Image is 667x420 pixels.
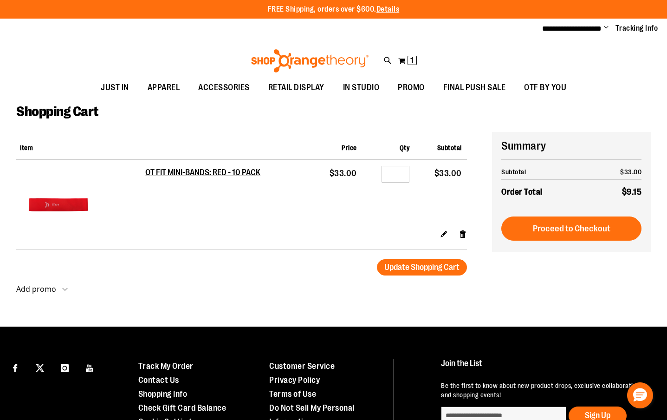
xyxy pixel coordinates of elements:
[501,138,641,154] h2: Summary
[389,77,434,98] a: PROMO
[82,359,98,375] a: Visit our Youtube page
[400,144,410,151] span: Qty
[434,169,462,178] span: $33.00
[377,259,467,276] button: Update Shopping Cart
[615,23,658,33] a: Tracking Info
[501,185,543,198] strong: Order Total
[269,389,316,399] a: Terms of Use
[443,77,506,98] span: FINAL PUSH SALE
[627,382,653,408] button: Hello, have a question? Let’s chat.
[20,167,97,243] img: OT FIT MINI-BANDS: RED - 10 PACK
[250,49,370,72] img: Shop Orangetheory
[16,285,68,298] button: Add promo
[604,24,609,33] button: Account menu
[269,361,335,371] a: Customer Service
[622,187,642,197] span: $9.15
[501,164,589,180] th: Subtotal
[268,4,400,15] p: FREE Shipping, orders over $600.
[148,77,180,98] span: APPAREL
[501,217,641,241] button: Proceed to Checkout
[533,223,610,234] span: Proceed to Checkout
[334,77,389,98] a: IN STUDIO
[138,77,189,98] a: APPAREL
[441,381,649,400] p: Be the first to know about new product drops, exclusive collaborations, and shopping events!
[91,77,138,98] a: JUST IN
[145,168,262,178] a: OT FIT MINI-BANDS: RED - 10 PACK
[101,77,129,98] span: JUST IN
[138,403,227,413] a: Check Gift Card Balance
[7,359,23,375] a: Visit our Facebook page
[138,375,179,385] a: Contact Us
[384,262,460,272] span: Update Shopping Cart
[138,361,194,371] a: Track My Order
[398,77,425,98] span: PROMO
[189,77,259,98] a: ACCESSORIES
[434,77,515,98] a: FINAL PUSH SALE
[36,364,44,372] img: Twitter
[376,5,400,13] a: Details
[268,77,324,98] span: RETAIL DISPLAY
[32,359,48,375] a: Visit our X page
[138,389,188,399] a: Shopping Info
[269,375,320,385] a: Privacy Policy
[20,144,33,151] span: Item
[16,284,56,294] strong: Add promo
[410,56,414,65] span: 1
[57,359,73,375] a: Visit our Instagram page
[585,411,610,420] span: Sign Up
[16,104,98,119] span: Shopping Cart
[198,77,250,98] span: ACCESSORIES
[343,77,380,98] span: IN STUDIO
[459,229,467,239] a: Remove item
[524,77,566,98] span: OTF BY YOU
[437,144,462,151] span: Subtotal
[441,359,649,376] h4: Join the List
[259,77,334,98] a: RETAIL DISPLAY
[515,77,576,98] a: OTF BY YOU
[330,169,357,178] span: $33.00
[342,144,357,151] span: Price
[20,167,142,246] a: OT FIT MINI-BANDS: RED - 10 PACK
[620,168,641,176] span: $33.00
